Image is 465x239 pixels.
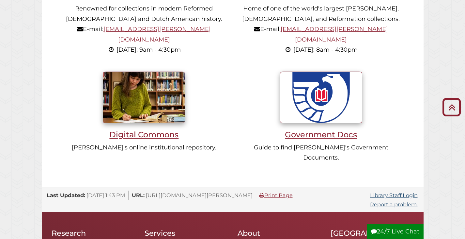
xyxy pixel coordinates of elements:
[52,229,135,238] h2: Research
[440,102,463,112] a: Back to Top
[293,46,358,53] span: [DATE]: 8am - 4:30pm
[370,192,418,198] a: Library Staff Login
[259,192,293,198] a: Print Page
[242,4,400,55] p: Home of one of the world's largest [PERSON_NAME], [DEMOGRAPHIC_DATA], and Reformation collections...
[370,201,418,208] a: Report a problem.
[103,72,185,123] img: Student writing inside library
[65,143,223,153] p: [PERSON_NAME]'s online institutional repository.
[281,26,388,43] a: [EMAIL_ADDRESS][PERSON_NAME][DOMAIN_NAME]
[65,94,223,139] a: Digital Commons
[132,192,145,198] span: URL:
[146,192,253,198] span: [URL][DOMAIN_NAME][PERSON_NAME]
[116,46,181,53] span: [DATE]: 9am - 4:30pm
[47,192,85,198] span: Last Updated:
[238,229,321,238] h2: About
[65,130,223,139] h3: Digital Commons
[242,94,400,139] a: Government Docs
[280,72,362,123] img: U.S. Government Documents seal
[331,229,414,238] h2: [GEOGRAPHIC_DATA]
[145,229,228,238] h2: Services
[242,143,400,163] p: Guide to find [PERSON_NAME]'s Government Documents.
[65,4,223,55] p: Renowned for collections in modern Reformed [DEMOGRAPHIC_DATA] and Dutch American history. E-mail:
[242,130,400,139] h3: Government Docs
[86,192,125,198] span: [DATE] 1:43 PM
[103,26,211,43] a: [EMAIL_ADDRESS][PERSON_NAME][DOMAIN_NAME]
[259,193,264,198] i: Print Page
